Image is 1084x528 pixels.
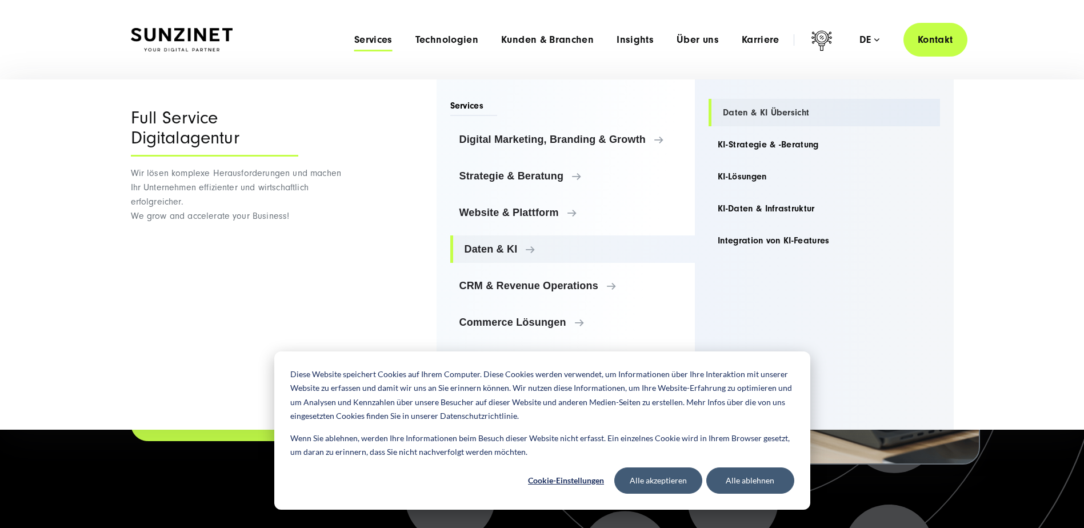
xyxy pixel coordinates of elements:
[354,34,393,46] a: Services
[522,467,610,494] button: Cookie-Einstellungen
[614,467,702,494] button: Alle akzeptieren
[290,431,794,459] p: Wenn Sie ablehnen, werden Ihre Informationen beim Besuch dieser Website nicht erfasst. Ein einzel...
[465,243,686,255] span: Daten & KI
[450,99,498,116] span: Services
[131,108,298,157] div: Full Service Digitalagentur
[459,134,686,145] span: Digital Marketing, Branding & Growth
[709,131,940,158] a: KI-Strategie & -Beratung
[131,168,342,221] span: Wir lösen komplexe Herausforderungen und machen Ihr Unternehmen effizienter und wirtschaftlich er...
[450,345,695,373] a: Employee Experience & Intranet
[459,170,686,182] span: Strategie & Beratung
[709,163,940,190] a: KI-Lösungen
[709,195,940,222] a: KI-Daten & Infrastruktur
[677,34,719,46] a: Über uns
[501,34,594,46] a: Kunden & Branchen
[706,467,794,494] button: Alle ablehnen
[274,351,810,510] div: Cookie banner
[459,280,686,291] span: CRM & Revenue Operations
[415,34,478,46] a: Technologien
[709,99,940,126] a: Daten & KI Übersicht
[459,207,686,218] span: Website & Plattform
[450,309,695,336] a: Commerce Lösungen
[459,317,686,328] span: Commerce Lösungen
[450,126,695,153] a: Digital Marketing, Branding & Growth
[859,34,879,46] div: de
[450,235,695,263] a: Daten & KI
[709,227,940,254] a: Integration von KI-Features
[450,162,695,190] a: Strategie & Beratung
[450,272,695,299] a: CRM & Revenue Operations
[617,34,654,46] a: Insights
[742,34,779,46] a: Karriere
[903,23,967,57] a: Kontakt
[450,199,695,226] a: Website & Plattform
[131,28,233,52] img: SUNZINET Full Service Digital Agentur
[290,367,794,423] p: Diese Website speichert Cookies auf Ihrem Computer. Diese Cookies werden verwendet, um Informatio...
